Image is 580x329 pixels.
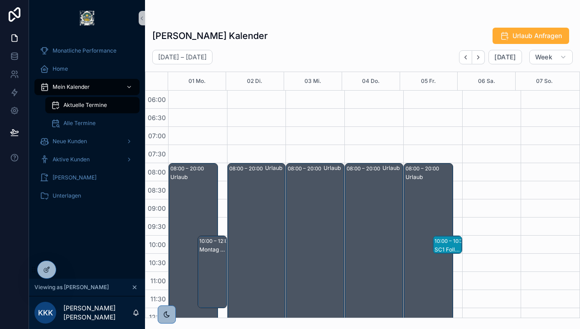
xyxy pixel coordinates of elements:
a: Unterlagen [34,188,140,204]
button: 06 Sa. [478,72,495,90]
button: 02 Di. [247,72,262,90]
span: Viewing as [PERSON_NAME] [34,284,109,291]
span: Aktuelle Termine [63,102,107,109]
span: 09:30 [145,223,168,230]
div: 10:00 – 12:00Montag Teamslot [198,236,226,308]
a: Mein Kalender [34,79,140,95]
span: Neue Kunden [53,138,87,145]
span: 08:30 [145,186,168,194]
span: 06:00 [145,96,168,103]
span: 07:30 [146,150,168,158]
button: 01 Mo. [188,72,206,90]
button: 05 Fr. [421,72,436,90]
span: Aktive Kunden [53,156,90,163]
div: 10:00 – 10:30 [435,237,469,246]
span: 10:30 [147,259,168,266]
span: 08:00 [145,168,168,176]
span: [PERSON_NAME] [53,174,97,181]
div: SC1 Follow Up: [PERSON_NAME] [435,246,461,253]
img: App logo [80,11,94,25]
div: Urlaub [382,164,402,172]
a: Aktive Kunden [34,151,140,168]
div: Urlaub [170,174,217,181]
span: 12:00 [147,313,168,321]
span: KKK [38,307,53,318]
h1: [PERSON_NAME] Kalender [152,29,268,42]
button: Urlaub Anfragen [493,28,569,44]
div: Urlaub [406,174,452,181]
div: 08:00 – 20:00 [406,164,441,173]
button: [DATE] [488,50,522,64]
span: Unterlagen [53,192,81,199]
span: 07:00 [146,132,168,140]
a: Monatliche Performance [34,43,140,59]
span: 09:00 [145,204,168,212]
span: 10:00 [147,241,168,248]
button: 07 So. [536,72,553,90]
button: 03 Mi. [304,72,321,90]
div: Urlaub [265,164,285,172]
p: [PERSON_NAME] [PERSON_NAME] [63,304,132,322]
a: Neue Kunden [34,133,140,150]
span: Week [535,53,552,61]
div: scrollable content [29,36,145,216]
a: Aktuelle Termine [45,97,140,113]
div: Urlaub [324,164,343,172]
div: 10:00 – 10:30SC1 Follow Up: [PERSON_NAME] [433,236,461,253]
div: 08:00 – 20:00 [170,164,206,173]
div: 10:00 – 12:00 [199,237,233,246]
a: [PERSON_NAME] [34,169,140,186]
h2: [DATE] – [DATE] [158,53,207,62]
span: Monatliche Performance [53,47,116,54]
div: 08:00 – 20:00 [347,164,382,173]
button: 04 Do. [362,72,380,90]
button: Back [459,50,472,64]
span: 06:30 [145,114,168,121]
span: 11:00 [148,277,168,285]
span: 11:30 [148,295,168,303]
div: Montag Teamslot [199,246,226,253]
span: Alle Termine [63,120,96,127]
div: 08:00 – 20:00 [288,164,324,173]
span: Mein Kalender [53,83,90,91]
a: Alle Termine [45,115,140,131]
span: Urlaub Anfragen [512,31,562,40]
div: 08:00 – 20:00 [229,164,265,173]
span: Home [53,65,68,73]
button: Next [472,50,485,64]
a: Home [34,61,140,77]
span: [DATE] [494,53,516,61]
button: Week [529,50,573,64]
